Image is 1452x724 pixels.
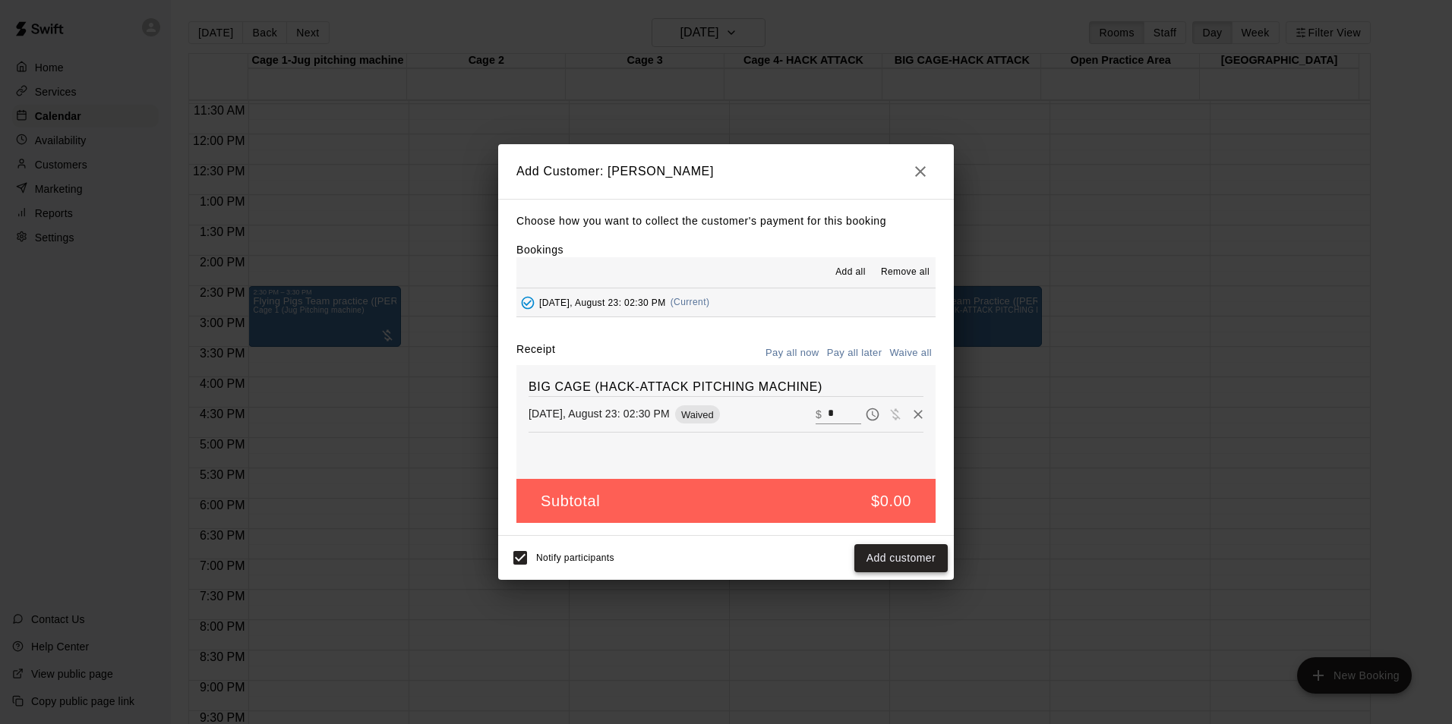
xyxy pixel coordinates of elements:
span: Add all [835,265,866,280]
label: Bookings [516,244,563,256]
span: [DATE], August 23: 02:30 PM [539,297,666,307]
button: Waive all [885,342,936,365]
button: Pay all later [823,342,886,365]
button: Add all [826,260,875,285]
button: Added - Collect Payment[DATE], August 23: 02:30 PM(Current) [516,288,936,316]
p: $ [816,407,822,422]
button: Pay all now [762,342,823,365]
p: Choose how you want to collect the customer's payment for this booking [516,212,936,231]
button: Added - Collect Payment [516,291,539,314]
span: Waived [675,409,720,420]
p: [DATE], August 23: 02:30 PM [529,406,670,421]
h5: Subtotal [541,491,600,512]
button: Remove [907,403,930,426]
button: Remove all [875,260,936,285]
button: Add customer [854,544,948,572]
label: Receipt [516,342,555,365]
h6: BIG CAGE (HACK-ATTACK PITCHING MACHINE) [529,377,923,397]
span: Waive payment [884,407,907,420]
span: Pay later [861,407,884,420]
span: Notify participants [536,553,614,564]
span: Remove all [881,265,930,280]
h2: Add Customer: [PERSON_NAME] [498,144,954,199]
h5: $0.00 [871,491,911,512]
span: (Current) [671,297,710,307]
